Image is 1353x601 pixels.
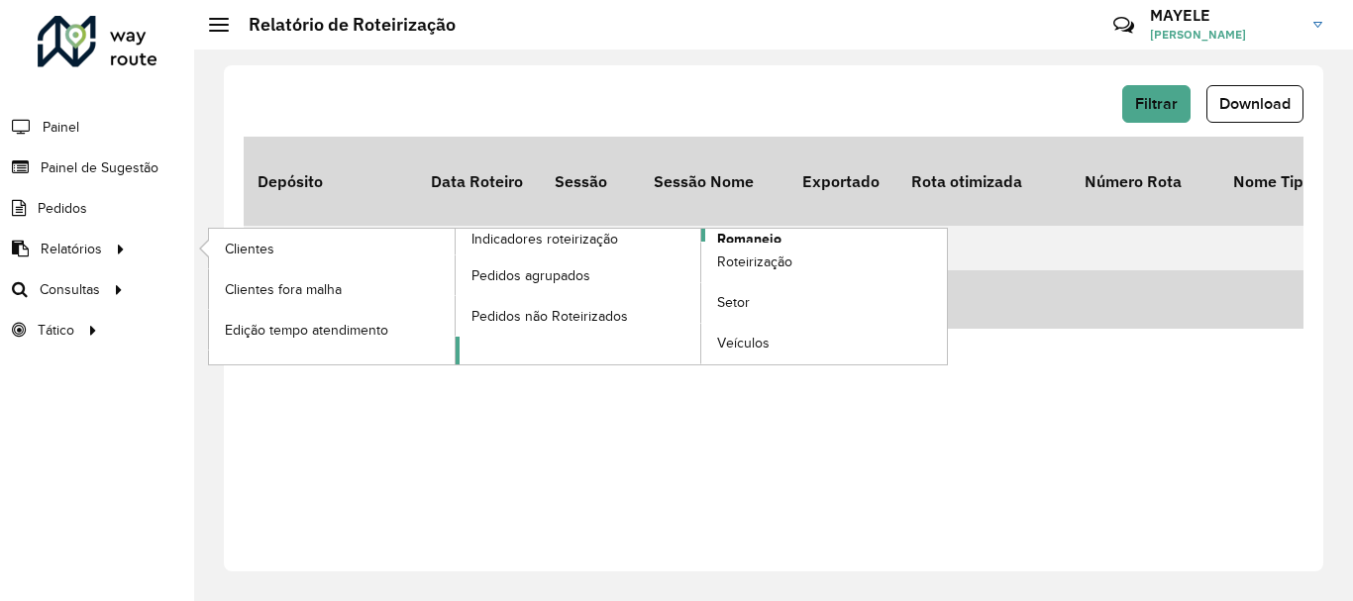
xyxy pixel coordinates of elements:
button: Download [1206,85,1303,123]
span: Romaneio [717,229,781,250]
a: Setor [701,283,947,323]
span: Download [1219,95,1291,112]
th: Número Rota [1071,137,1219,226]
h3: MAYELE [1150,6,1299,25]
span: Clientes [225,239,274,259]
a: Contato Rápido [1102,4,1145,47]
span: Filtrar [1135,95,1178,112]
span: Clientes fora malha [225,279,342,300]
span: Edição tempo atendimento [225,320,388,341]
span: [PERSON_NAME] [1150,26,1299,44]
th: Sessão [541,137,640,226]
button: Filtrar [1122,85,1191,123]
a: Pedidos agrupados [456,255,701,295]
a: Roteirização [701,243,947,282]
span: Veículos [717,333,770,353]
th: Data Roteiro [417,137,541,226]
a: Veículos [701,324,947,363]
a: Clientes fora malha [209,269,455,309]
th: Sessão Nome [640,137,788,226]
span: Painel [43,117,79,138]
span: Setor [717,292,750,313]
span: Indicadores roteirização [471,229,618,250]
a: Edição tempo atendimento [209,310,455,350]
span: Pedidos agrupados [471,265,590,286]
th: Exportado [788,137,897,226]
a: Romaneio [456,229,948,364]
span: Roteirização [717,251,792,272]
span: Consultas [40,279,100,300]
span: Pedidos [38,198,87,219]
a: Clientes [209,229,455,268]
a: Pedidos não Roteirizados [456,296,701,336]
th: Depósito [244,137,417,226]
span: Relatórios [41,239,102,259]
span: Painel de Sugestão [41,157,158,178]
a: Indicadores roteirização [209,229,701,364]
span: Pedidos não Roteirizados [471,306,628,327]
th: Rota otimizada [897,137,1071,226]
span: Tático [38,320,74,341]
h2: Relatório de Roteirização [229,14,456,36]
